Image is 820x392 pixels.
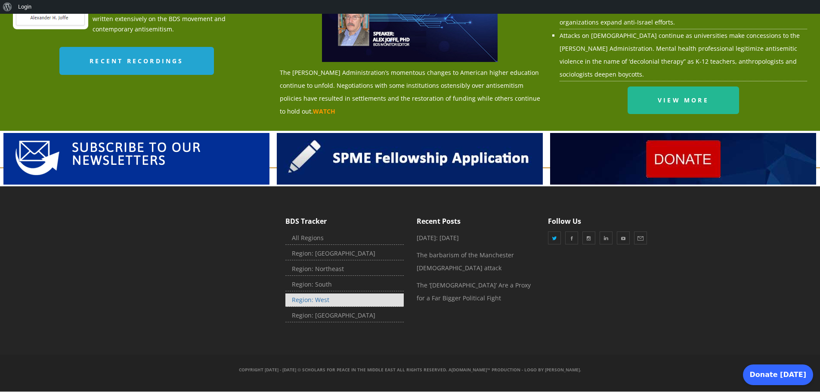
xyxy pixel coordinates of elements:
span: Recent Recordings [90,57,183,65]
h5: Follow Us [548,216,666,226]
h5: Recent Posts [417,216,535,226]
a: Region: Northeast [285,263,404,276]
a: Attacks on [DEMOGRAPHIC_DATA] continue as universities make concessions to the [PERSON_NAME] Admi... [560,31,800,78]
span: View More [658,96,709,104]
a: WATCH [313,107,335,115]
a: [DATE]: [DATE] [417,234,459,242]
a: The barbarism of the Manchester [DEMOGRAPHIC_DATA] attack [417,251,514,272]
a: Region: South [285,278,404,292]
a: View More [628,86,739,114]
a: Recent Recordings [59,47,214,74]
div: Copyright [DATE] - [DATE] © Scholars For Peace in the Middle East All rights reserved. A ™ Produc... [148,364,673,377]
a: [DOMAIN_NAME] [452,367,487,373]
a: All Regions [285,232,404,245]
a: The ‘[DEMOGRAPHIC_DATA]’ Are a Proxy for a Far Bigger Political Fight [417,281,531,302]
a: Region: [GEOGRAPHIC_DATA] [285,247,404,261]
a: Region: West [285,294,404,307]
a: Region: [GEOGRAPHIC_DATA] [285,309,404,323]
h5: BDS Tracker [285,216,404,226]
